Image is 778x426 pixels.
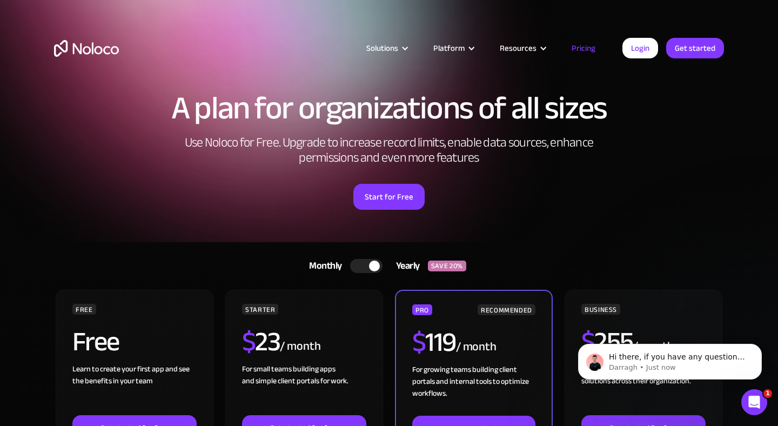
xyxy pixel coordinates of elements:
div: / month [456,338,497,356]
div: Solutions [366,41,398,55]
span: $ [581,316,595,367]
h2: 23 [242,328,280,355]
a: Pricing [558,41,609,55]
div: PRO [412,304,432,315]
div: Platform [420,41,486,55]
h2: 119 [412,329,456,356]
div: SAVE 20% [428,261,466,271]
span: $ [242,316,256,367]
div: BUSINESS [581,304,620,315]
iframe: Intercom notifications message [562,321,778,397]
div: Learn to create your first app and see the benefits in your team ‍ [72,363,197,415]
span: 1 [763,389,772,398]
iframe: Intercom live chat [741,389,767,415]
div: For growing teams building client portals and internal tools to optimize workflows. [412,364,535,416]
div: Platform [433,41,465,55]
div: Yearly [383,258,428,274]
div: / month [280,338,320,355]
h2: Free [72,328,119,355]
span: $ [412,317,426,368]
div: Solutions [353,41,420,55]
a: home [54,40,119,57]
a: Get started [666,38,724,58]
div: For small teams building apps and simple client portals for work. ‍ [242,363,366,415]
div: STARTER [242,304,278,315]
div: FREE [72,304,96,315]
h2: Use Noloco for Free. Upgrade to increase record limits, enable data sources, enhance permissions ... [173,135,605,165]
div: Resources [486,41,558,55]
a: Start for Free [353,184,425,210]
div: Monthly [296,258,350,274]
div: RECOMMENDED [478,304,535,315]
h1: A plan for organizations of all sizes [54,92,724,124]
div: Resources [500,41,536,55]
a: Login [622,38,658,58]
